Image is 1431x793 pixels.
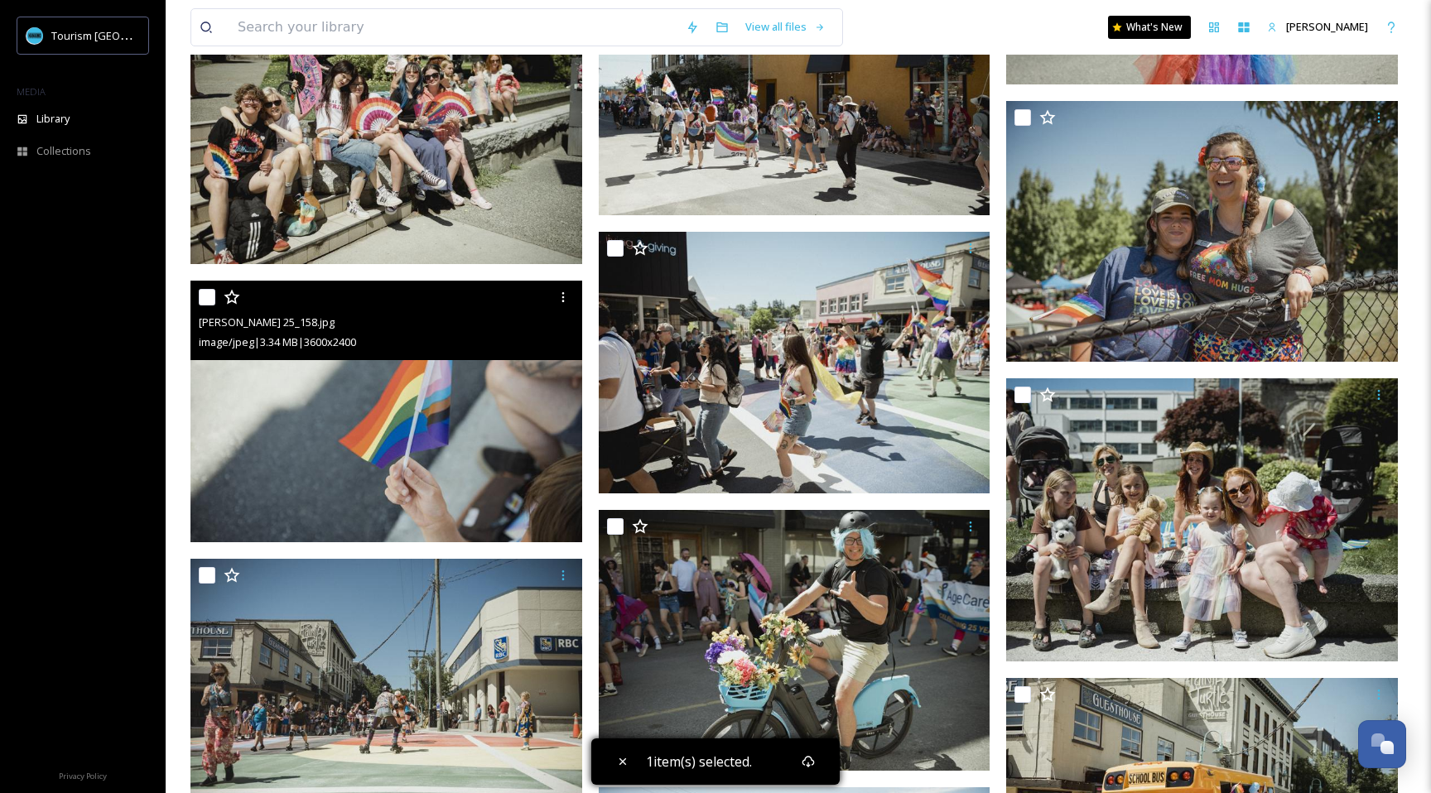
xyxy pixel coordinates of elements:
a: View all files [737,11,834,43]
img: Nan Pride 25_102.jpg [599,232,990,493]
a: [PERSON_NAME] [1259,11,1376,43]
span: MEDIA [17,85,46,98]
a: Privacy Policy [59,765,107,785]
a: What's New [1108,16,1191,39]
img: Nan Pride 25_192.jpg [1006,101,1398,363]
span: Library [36,111,70,127]
img: Nan Pride 25_182.jpg [190,3,582,265]
span: image/jpeg | 3.34 MB | 3600 x 2400 [199,334,356,349]
img: tourism_nanaimo_logo.jpeg [26,27,43,44]
span: Privacy Policy [59,771,107,781]
button: Open Chat [1358,720,1406,768]
span: Collections [36,143,91,159]
span: [PERSON_NAME] 25_158.jpg [199,315,335,329]
input: Search your library [229,9,677,46]
img: Nan Pride 25_183.jpg [1006,378,1398,662]
img: Nan Pride 25_68 .jpg [599,510,990,771]
span: 1 item(s) selected. [646,752,752,771]
img: Nan Pride 25_158.jpg [190,281,582,542]
span: Tourism [GEOGRAPHIC_DATA] [51,27,200,43]
span: [PERSON_NAME] [1286,19,1368,34]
